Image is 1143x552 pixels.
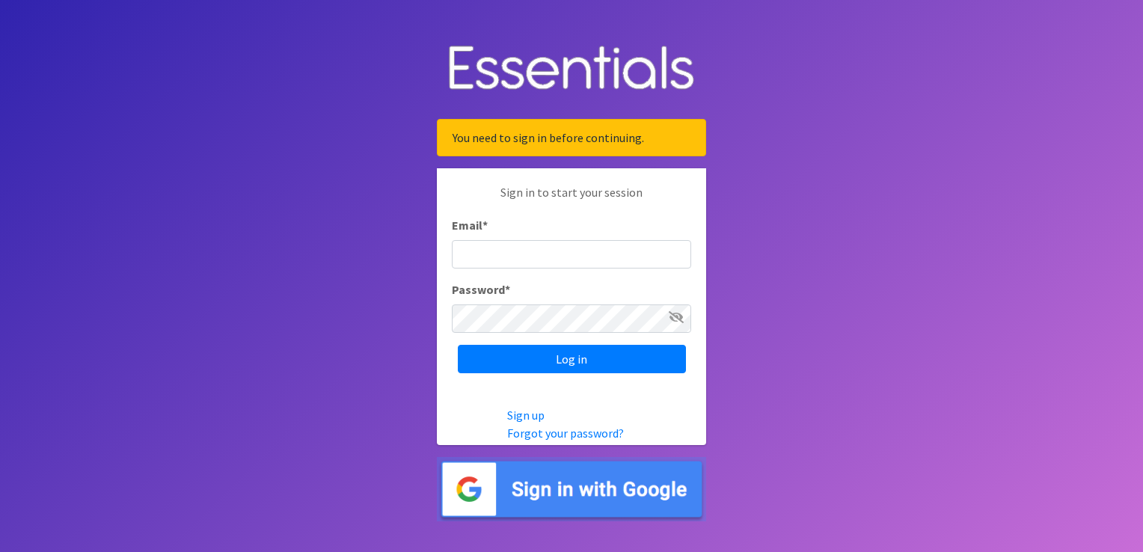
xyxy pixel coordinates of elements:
img: Sign in with Google [437,457,706,522]
abbr: required [505,282,510,297]
div: You need to sign in before continuing. [437,119,706,156]
a: Sign up [507,408,545,423]
a: Forgot your password? [507,426,624,441]
label: Password [452,280,510,298]
input: Log in [458,345,686,373]
abbr: required [482,218,488,233]
img: Human Essentials [437,31,706,108]
p: Sign in to start your session [452,183,691,216]
label: Email [452,216,488,234]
